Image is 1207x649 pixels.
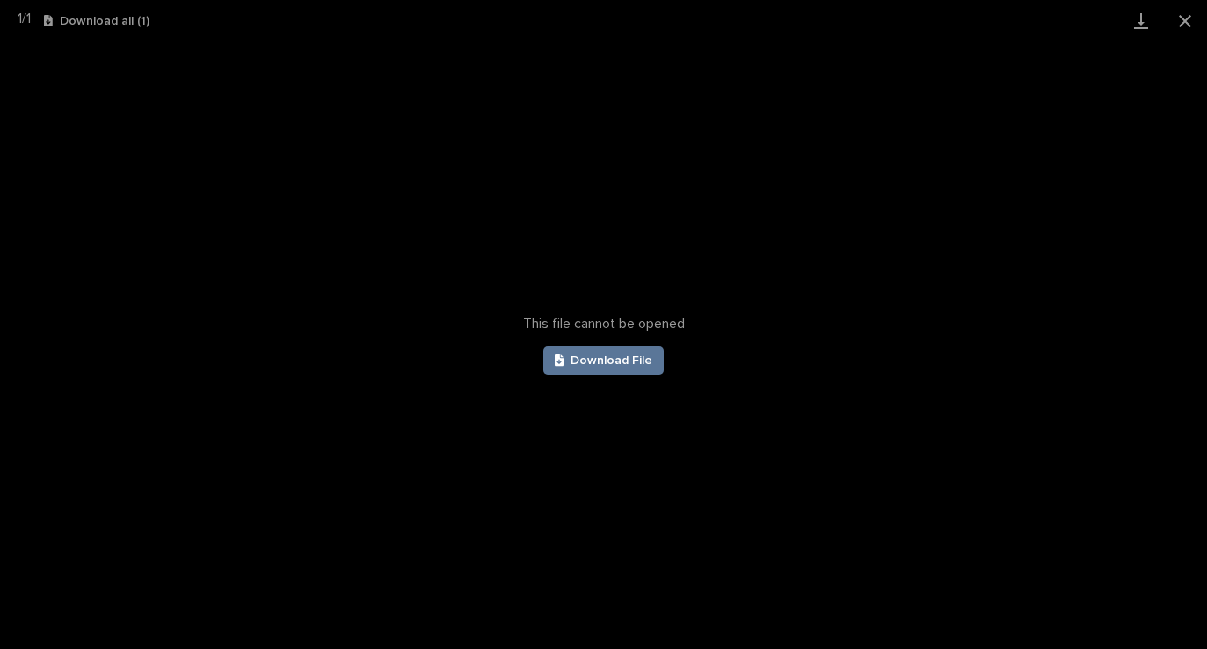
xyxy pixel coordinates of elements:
span: 1 [18,11,22,26]
span: Download File [571,354,652,367]
span: 1 [26,11,31,26]
a: Download File [543,346,665,375]
button: Download all (1) [44,15,149,27]
span: This file cannot be opened [523,316,685,332]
